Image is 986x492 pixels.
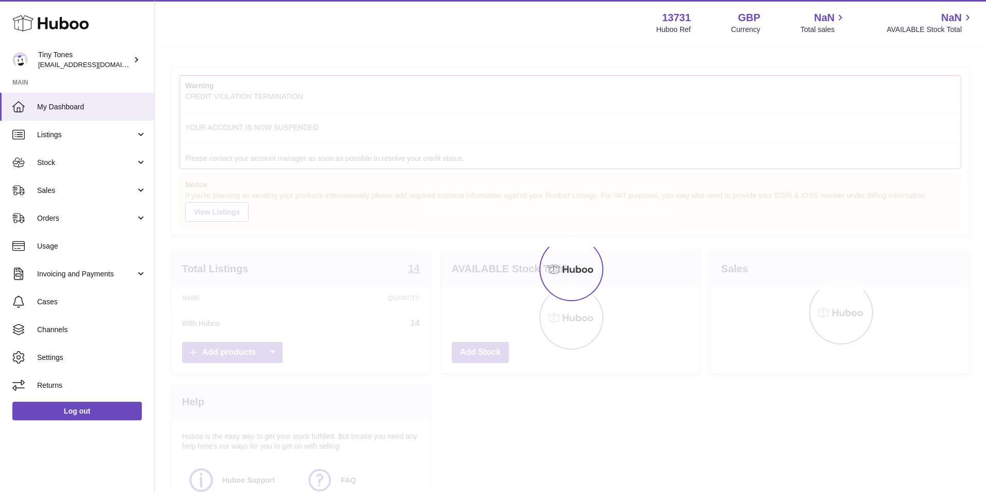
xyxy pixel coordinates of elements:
strong: 13731 [662,11,691,25]
a: NaN Total sales [800,11,846,35]
span: Listings [37,130,136,140]
a: Log out [12,402,142,420]
span: Returns [37,381,146,390]
span: NaN [814,11,834,25]
span: [EMAIL_ADDRESS][DOMAIN_NAME] [38,60,152,69]
span: Orders [37,214,136,223]
div: Huboo Ref [656,25,691,35]
img: internalAdmin-13731@internal.huboo.com [12,52,28,68]
strong: GBP [738,11,760,25]
a: NaN AVAILABLE Stock Total [886,11,974,35]
span: Total sales [800,25,846,35]
span: Settings [37,353,146,363]
span: Sales [37,186,136,195]
span: Stock [37,158,136,168]
span: Invoicing and Payments [37,269,136,279]
div: Tiny Tones [38,50,131,70]
div: Currency [731,25,761,35]
span: Usage [37,241,146,251]
span: NaN [941,11,962,25]
span: AVAILABLE Stock Total [886,25,974,35]
span: Channels [37,325,146,335]
span: My Dashboard [37,102,146,112]
span: Cases [37,297,146,307]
